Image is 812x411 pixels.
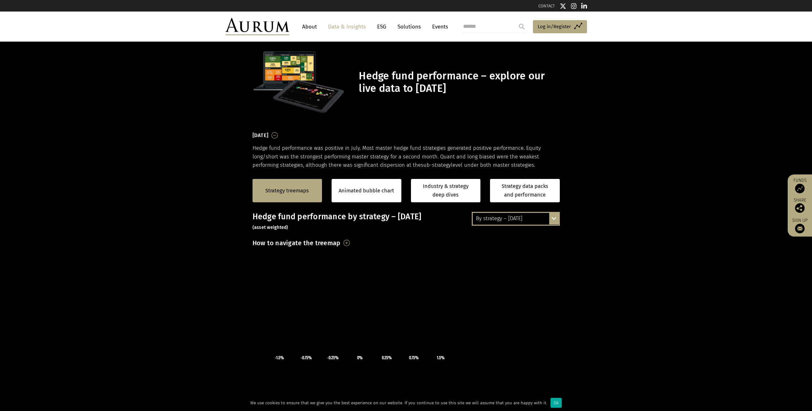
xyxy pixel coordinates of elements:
img: Instagram icon [571,3,577,9]
a: CONTACT [538,4,555,8]
div: Share [791,198,809,213]
img: Share this post [795,203,805,213]
a: About [299,21,320,33]
h1: Hedge fund performance – explore our live data to [DATE] [359,70,558,95]
h3: [DATE] [253,131,269,140]
small: (asset weighted) [253,225,288,230]
img: Twitter icon [560,3,566,9]
span: Log in/Register [538,23,571,30]
a: Animated bubble chart [339,187,394,195]
a: Strategy treemaps [265,187,309,195]
input: Submit [515,20,528,33]
a: Industry & strategy deep dives [411,179,481,202]
div: Ok [551,398,562,408]
a: Sign up [791,218,809,233]
img: Linkedin icon [581,3,587,9]
a: ESG [374,21,390,33]
a: Strategy data packs and performance [490,179,560,202]
img: Sign up to our newsletter [795,224,805,233]
p: Hedge fund performance was positive in July. Most master hedge fund strategies generated positive... [253,144,560,169]
h3: How to navigate the treemap [253,238,341,248]
a: Events [429,21,448,33]
div: By strategy – [DATE] [473,213,559,224]
a: Log in/Register [533,20,587,34]
a: Funds [791,178,809,193]
img: Access Funds [795,184,805,193]
span: sub-strategy [421,162,451,168]
img: Aurum [225,18,289,35]
a: Data & Insights [325,21,369,33]
h3: Hedge fund performance by strategy – [DATE] [253,212,560,231]
a: Solutions [394,21,424,33]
